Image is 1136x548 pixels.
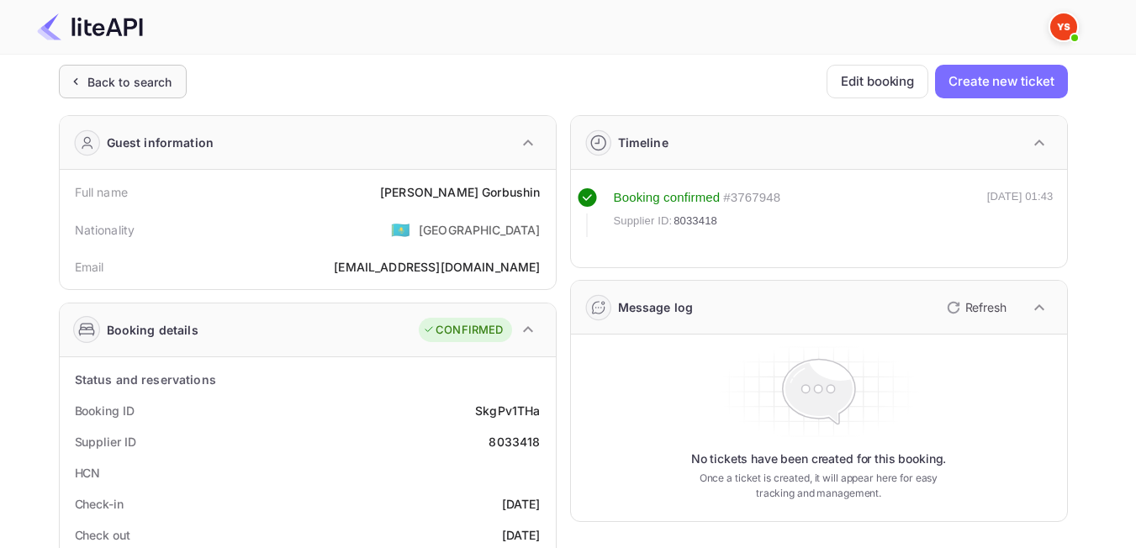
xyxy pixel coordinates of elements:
[423,322,503,339] div: CONFIRMED
[686,471,952,501] p: Once a ticket is created, it will appear here for easy tracking and management.
[827,65,928,98] button: Edit booking
[75,526,130,544] div: Check out
[75,402,135,419] div: Booking ID
[502,495,541,513] div: [DATE]
[107,321,198,339] div: Booking details
[674,213,717,229] span: 8033418
[391,214,410,245] span: United States
[691,451,947,467] p: No tickets have been created for this booking.
[614,188,721,208] div: Booking confirmed
[37,13,143,40] img: LiteAPI Logo
[419,221,541,239] div: [GEOGRAPHIC_DATA]
[987,188,1054,237] div: [DATE] 01:43
[937,294,1013,321] button: Refresh
[334,258,540,276] div: [EMAIL_ADDRESS][DOMAIN_NAME]
[489,433,540,451] div: 8033418
[75,433,136,451] div: Supplier ID
[75,464,101,482] div: HCN
[614,213,673,229] span: Supplier ID:
[87,73,172,91] div: Back to search
[75,183,128,201] div: Full name
[965,298,1007,316] p: Refresh
[107,134,214,151] div: Guest information
[723,188,780,208] div: # 3767948
[475,402,540,419] div: SkgPv1THa
[75,258,104,276] div: Email
[75,371,216,388] div: Status and reservations
[502,526,541,544] div: [DATE]
[380,183,540,201] div: [PERSON_NAME] Gorbushin
[75,221,135,239] div: Nationality
[618,298,694,316] div: Message log
[935,65,1067,98] button: Create new ticket
[1050,13,1077,40] img: Yandex Support
[618,134,668,151] div: Timeline
[75,495,124,513] div: Check-in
